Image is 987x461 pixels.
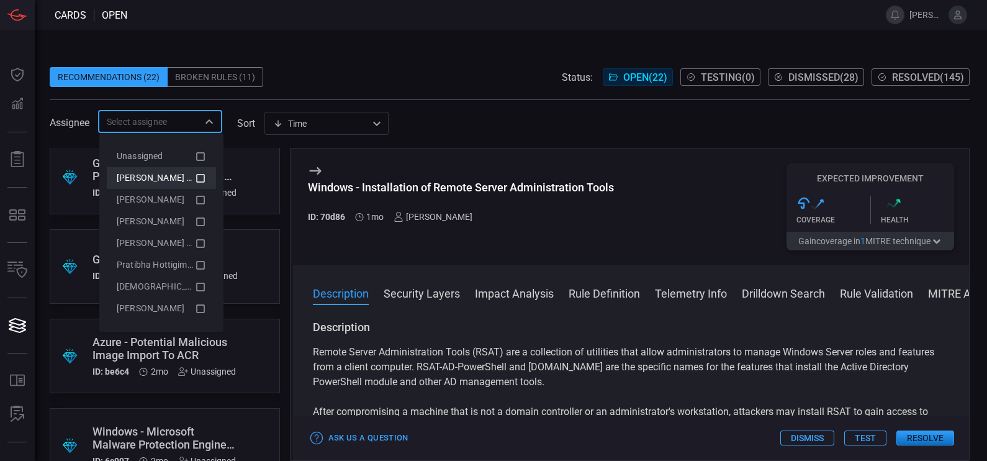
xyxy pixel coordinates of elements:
[107,167,216,189] li: Aravind Chinthala (Myself)
[117,281,277,291] span: [DEMOGRAPHIC_DATA][PERSON_NAME]
[909,10,944,20] span: [PERSON_NAME].[PERSON_NAME]
[569,285,640,300] button: Rule Definition
[881,216,955,224] div: Health
[313,345,950,390] p: Remote Server Administration Tools (RSAT) are a collection of utilities that allow administrators...
[701,71,755,83] span: Testing ( 0 )
[623,71,667,83] span: Open ( 22 )
[892,71,964,83] span: Resolved ( 145 )
[117,303,184,313] span: [PERSON_NAME]
[107,189,216,211] li: Andrew Ghobrial
[394,212,472,222] div: [PERSON_NAME]
[680,68,760,86] button: Testing(0)
[786,173,954,183] h5: Expected Improvement
[308,181,614,194] div: Windows - Installation of Remote Server Administration Tools
[102,114,198,129] input: Select assignee
[860,236,865,246] span: 1
[788,71,859,83] span: Dismissed ( 28 )
[117,151,163,161] span: Unassigned
[237,117,255,129] label: sort
[92,157,237,183] div: Github - Branch Protection Policy Overridden Multiple Times by the Same User
[92,188,130,198] h5: ID: 60702
[178,367,236,377] div: Unassigned
[2,311,32,340] button: Cards
[2,255,32,285] button: Inventory
[117,238,210,248] span: [PERSON_NAME] Brand
[50,67,168,87] div: Recommendations (22)
[872,68,970,86] button: Resolved(145)
[2,145,32,175] button: Reports
[384,285,460,300] button: Security Layers
[655,285,727,300] button: Telemetry Info
[313,285,369,300] button: Description
[796,216,870,224] div: Coverage
[107,276,216,298] li: Vedang Ranmale
[92,335,236,362] div: Azure - Potential Malicious Image Import To ACR
[107,232,216,254] li: Mason Brand
[107,254,216,276] li: Pratibha Hottigimath
[92,367,129,377] h5: ID: be6c4
[273,117,369,130] div: Time
[2,200,32,230] button: MITRE - Detection Posture
[50,117,89,129] span: Assignee
[562,71,593,83] span: Status:
[92,425,236,451] div: Windows - Microsoft Malware Protection Engine Crash
[2,399,32,429] button: ALERT ANALYSIS
[768,68,864,86] button: Dismissed(28)
[308,212,345,222] h5: ID: 70d86
[92,271,131,281] h5: ID: [DATE]
[844,431,886,445] button: Test
[840,285,913,300] button: Rule Validation
[102,9,127,21] span: open
[308,429,412,448] button: Ask Us a Question
[742,285,825,300] button: Drilldown Search
[168,67,263,87] div: Broken Rules (11)
[896,431,954,445] button: Resolve
[107,319,216,341] li: drew garthe
[201,113,218,130] button: Close
[117,260,201,270] span: Pratibha Hottigimath
[366,212,384,222] span: Jun 29, 2025 10:25 AM
[107,145,216,167] li: Unassigned
[475,285,554,300] button: Impact Analysis
[107,298,216,319] li: bob blake
[151,367,168,377] span: Jun 22, 2025 9:32 AM
[107,211,216,232] li: Derrick Ferrier
[117,216,184,226] span: [PERSON_NAME]
[117,173,219,183] span: [PERSON_NAME] (Myself)
[313,320,950,335] h3: Description
[92,253,238,266] div: Github - Logs Exported
[2,366,32,396] button: Rule Catalog
[2,60,32,89] button: Dashboard
[780,431,834,445] button: Dismiss
[603,68,673,86] button: Open(22)
[55,9,86,21] span: Cards
[2,89,32,119] button: Detections
[786,232,954,250] button: Gaincoverage in1MITRE technique
[117,194,184,204] span: [PERSON_NAME]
